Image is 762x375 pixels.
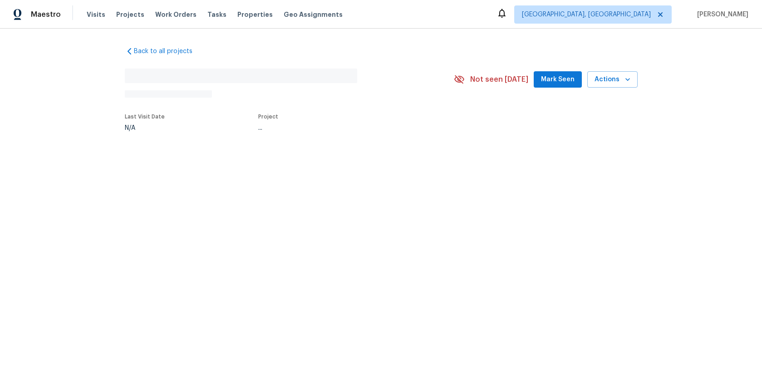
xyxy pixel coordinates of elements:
[522,10,651,19] span: [GEOGRAPHIC_DATA], [GEOGRAPHIC_DATA]
[284,10,343,19] span: Geo Assignments
[258,125,433,131] div: ...
[155,10,197,19] span: Work Orders
[116,10,144,19] span: Projects
[207,11,226,18] span: Tasks
[87,10,105,19] span: Visits
[125,125,165,131] div: N/A
[595,74,630,85] span: Actions
[541,74,575,85] span: Mark Seen
[31,10,61,19] span: Maestro
[534,71,582,88] button: Mark Seen
[125,114,165,119] span: Last Visit Date
[237,10,273,19] span: Properties
[125,47,212,56] a: Back to all projects
[587,71,638,88] button: Actions
[258,114,278,119] span: Project
[470,75,528,84] span: Not seen [DATE]
[693,10,748,19] span: [PERSON_NAME]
